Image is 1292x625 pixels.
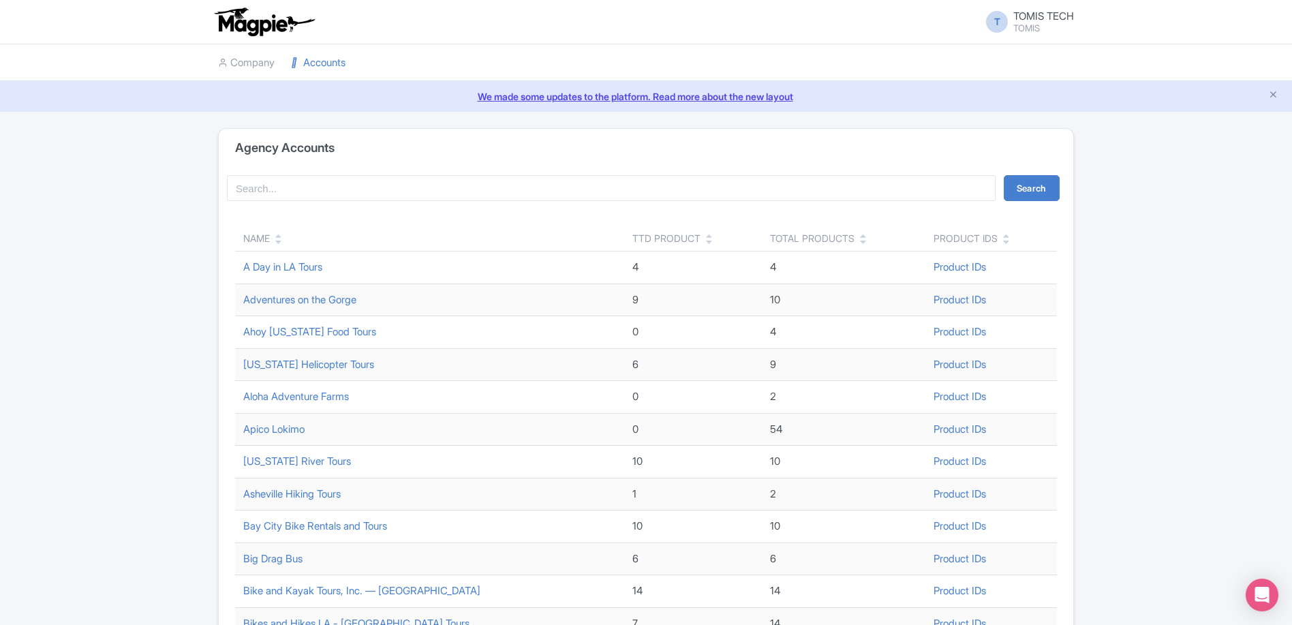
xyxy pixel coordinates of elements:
div: Total Products [770,231,855,245]
td: 4 [762,251,925,284]
a: Big Drag Bus [243,552,303,565]
td: 54 [762,413,925,446]
td: 9 [762,348,925,381]
td: 10 [762,284,925,316]
a: Company [218,44,275,82]
a: A Day in LA Tours [243,260,322,273]
td: 4 [624,251,763,284]
td: 9 [624,284,763,316]
input: Search... [227,175,996,201]
a: Product IDs [934,519,986,532]
td: 0 [624,381,763,414]
td: 1 [624,478,763,510]
a: Adventures on the Gorge [243,293,356,306]
td: 4 [762,316,925,349]
td: 10 [624,446,763,478]
a: Product IDs [934,390,986,403]
div: TTD Product [632,231,701,245]
button: Close announcement [1268,88,1278,104]
td: 6 [624,348,763,381]
td: 10 [624,510,763,543]
a: Accounts [291,44,345,82]
a: Asheville Hiking Tours [243,487,341,500]
td: 10 [762,446,925,478]
h4: Agency Accounts [235,141,335,155]
div: Open Intercom Messenger [1246,579,1278,611]
a: Product IDs [934,325,986,338]
div: Name [243,231,270,245]
a: Product IDs [934,552,986,565]
td: 0 [624,413,763,446]
td: 6 [762,543,925,575]
td: 10 [762,510,925,543]
td: 0 [624,316,763,349]
a: Bike and Kayak Tours, Inc. — [GEOGRAPHIC_DATA] [243,584,480,597]
img: logo-ab69f6fb50320c5b225c76a69d11143b.png [211,7,317,37]
a: [US_STATE] Helicopter Tours [243,358,374,371]
button: Search [1004,175,1060,201]
td: 14 [762,575,925,608]
a: Ahoy [US_STATE] Food Tours [243,325,376,338]
a: Aloha Adventure Farms [243,390,349,403]
td: 14 [624,575,763,608]
a: Product IDs [934,293,986,306]
a: Product IDs [934,260,986,273]
td: 2 [762,478,925,510]
div: Product IDs [934,231,998,245]
td: 2 [762,381,925,414]
small: TOMIS [1013,24,1074,33]
span: TOMIS TECH [1013,10,1074,22]
a: Product IDs [934,423,986,436]
a: Product IDs [934,487,986,500]
td: 6 [624,543,763,575]
a: Product IDs [934,358,986,371]
a: Product IDs [934,455,986,468]
a: T TOMIS TECH TOMIS [978,11,1074,33]
a: Bay City Bike Rentals and Tours [243,519,387,532]
a: [US_STATE] River Tours [243,455,351,468]
a: Product IDs [934,584,986,597]
span: T [986,11,1008,33]
a: We made some updates to the platform. Read more about the new layout [8,89,1284,104]
a: Apico Lokimo [243,423,305,436]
